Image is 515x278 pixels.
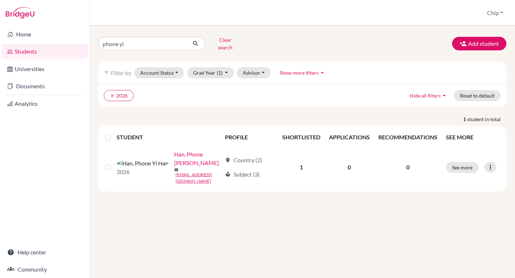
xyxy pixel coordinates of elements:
span: local_library [225,172,231,177]
span: mail [174,168,178,172]
div: Country (2) [225,156,262,164]
button: See more [446,162,479,173]
img: Han, Phone Yi Han [117,159,168,168]
strong: 1 [463,115,467,123]
p: 0 [378,163,437,172]
span: location_on [225,157,231,163]
th: SEE MORE [442,129,504,146]
span: Filter by [111,69,131,76]
i: clear [110,93,115,98]
button: Account Status [134,67,184,78]
a: Help center [1,245,88,259]
span: Hide all filters [409,93,441,99]
th: RECOMMENDATIONS [374,129,442,146]
div: Subject (3) [225,170,260,179]
input: Find student by name... [98,37,187,50]
a: Community [1,262,88,277]
a: Home [1,27,88,41]
button: Advisor [237,67,271,78]
a: [EMAIL_ADDRESS][DOMAIN_NAME] [176,172,222,184]
img: Bridge-U [6,7,34,19]
button: Grad Year(1) [187,67,234,78]
button: Reset to default [454,90,501,101]
th: SHORTLISTED [278,129,325,146]
i: filter_list [104,70,109,75]
span: Show more filters [280,70,319,76]
td: 0 [325,146,374,189]
th: PROFILE [221,129,278,146]
button: Chip [484,6,506,20]
i: arrow_drop_up [319,69,326,76]
a: Universities [1,62,88,76]
th: APPLICATIONS [325,129,374,146]
span: student in total [467,115,506,123]
button: Clear search [205,34,245,53]
th: STUDENT [117,129,221,146]
a: Analytics [1,96,88,111]
button: Hide all filtersarrow_drop_up [403,90,454,101]
button: clear2026 [104,90,134,101]
a: Han, Phone [PERSON_NAME] [174,150,222,167]
a: Documents [1,79,88,93]
td: 1 [278,146,325,189]
i: arrow_drop_up [441,92,448,99]
a: Students [1,44,88,59]
span: (1) [217,70,222,76]
button: Show more filtersarrow_drop_up [274,67,332,78]
button: Add student [452,37,506,50]
p: 2026 [117,168,168,176]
